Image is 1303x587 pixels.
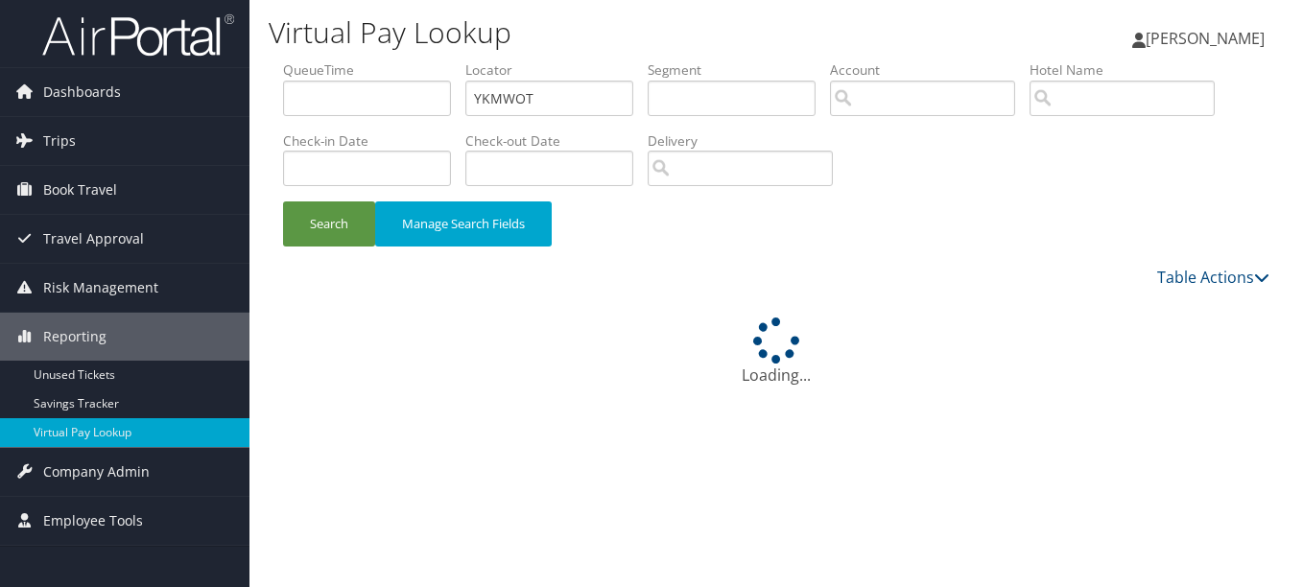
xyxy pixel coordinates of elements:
span: Trips [43,117,76,165]
label: Locator [465,60,648,80]
div: Loading... [283,317,1269,387]
span: Dashboards [43,68,121,116]
span: Reporting [43,313,107,361]
label: Delivery [648,131,847,151]
label: Account [830,60,1030,80]
span: Risk Management [43,264,158,312]
img: airportal-logo.png [42,12,234,58]
label: Segment [648,60,830,80]
span: Employee Tools [43,497,143,545]
label: Hotel Name [1030,60,1229,80]
h1: Virtual Pay Lookup [269,12,945,53]
a: [PERSON_NAME] [1132,10,1284,67]
span: Company Admin [43,448,150,496]
label: Check-in Date [283,131,465,151]
button: Manage Search Fields [375,201,552,247]
span: Book Travel [43,166,117,214]
label: QueueTime [283,60,465,80]
span: Travel Approval [43,215,144,263]
button: Search [283,201,375,247]
a: Table Actions [1157,267,1269,288]
span: [PERSON_NAME] [1146,28,1265,49]
label: Check-out Date [465,131,648,151]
